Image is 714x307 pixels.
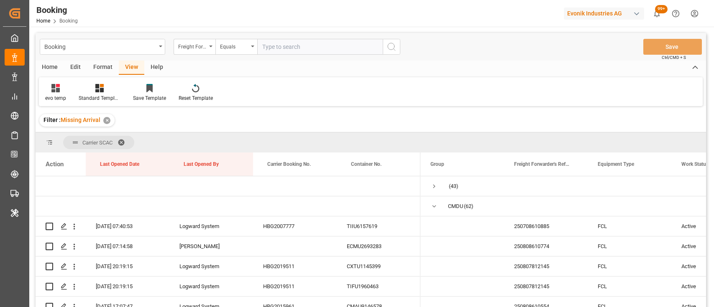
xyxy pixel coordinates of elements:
[588,277,671,296] div: FCL
[133,94,166,102] div: Save Template
[351,161,381,167] span: Container No.
[86,256,169,276] div: [DATE] 20:19:15
[666,4,685,23] button: Help Center
[174,39,215,55] button: open menu
[36,277,420,297] div: Press SPACE to select this row.
[169,216,253,236] div: Logward System
[46,160,64,168] div: Action
[337,277,420,296] div: TIFU1960463
[169,256,253,276] div: Logward System
[44,41,156,51] div: Booking
[184,161,219,167] span: Last Opened By
[430,161,444,167] span: Group
[504,236,588,256] div: 250808610774
[267,161,311,167] span: Carrier Booking No.
[40,39,165,55] button: open menu
[383,39,400,55] button: search button
[514,161,570,167] span: Freight Forwarder's Reference No.
[179,94,213,102] div: Reset Template
[504,216,588,236] div: 250708610885
[337,256,420,276] div: CXTU1145399
[36,61,64,75] div: Home
[564,8,644,20] div: Evonik Industries AG
[82,140,113,146] span: Carrier SCAC
[178,41,207,51] div: Freight Forwarder's Reference No.
[681,161,709,167] span: Work Status
[647,4,666,23] button: show 100 new notifications
[36,4,78,16] div: Booking
[36,236,420,256] div: Press SPACE to select this row.
[64,61,87,75] div: Edit
[655,5,668,13] span: 99+
[61,117,100,123] span: Missing Arrival
[119,61,144,75] div: View
[449,177,458,196] span: (43)
[169,236,253,256] div: [PERSON_NAME]
[103,117,110,124] div: ✕
[253,277,337,296] div: HBG2019511
[598,161,634,167] span: Equipment Type
[337,236,420,256] div: ECMU2693283
[36,256,420,277] div: Press SPACE to select this row.
[36,176,420,196] div: Press SPACE to select this row.
[144,61,169,75] div: Help
[220,41,248,51] div: Equals
[215,39,257,55] button: open menu
[36,196,420,216] div: Press SPACE to select this row.
[169,277,253,296] div: Logward System
[588,216,671,236] div: FCL
[662,54,686,61] span: Ctrl/CMD + S
[257,39,383,55] input: Type to search
[87,61,119,75] div: Format
[36,18,50,24] a: Home
[45,94,66,102] div: evo temp
[79,94,120,102] div: Standard Templates
[504,256,588,276] div: 250807812145
[86,216,169,236] div: [DATE] 07:40:53
[337,216,420,236] div: TIIU6157619
[36,216,420,236] div: Press SPACE to select this row.
[504,277,588,296] div: 250807812145
[86,277,169,296] div: [DATE] 20:19:15
[44,117,61,123] span: Filter :
[464,197,473,216] span: (62)
[253,216,337,236] div: HBG2007777
[86,236,169,256] div: [DATE] 07:14:58
[100,161,139,167] span: Last Opened Date
[643,39,702,55] button: Save
[588,236,671,256] div: FCL
[564,5,647,21] button: Evonik Industries AG
[588,256,671,276] div: FCL
[448,197,463,216] div: CMDU
[253,256,337,276] div: HBG2019511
